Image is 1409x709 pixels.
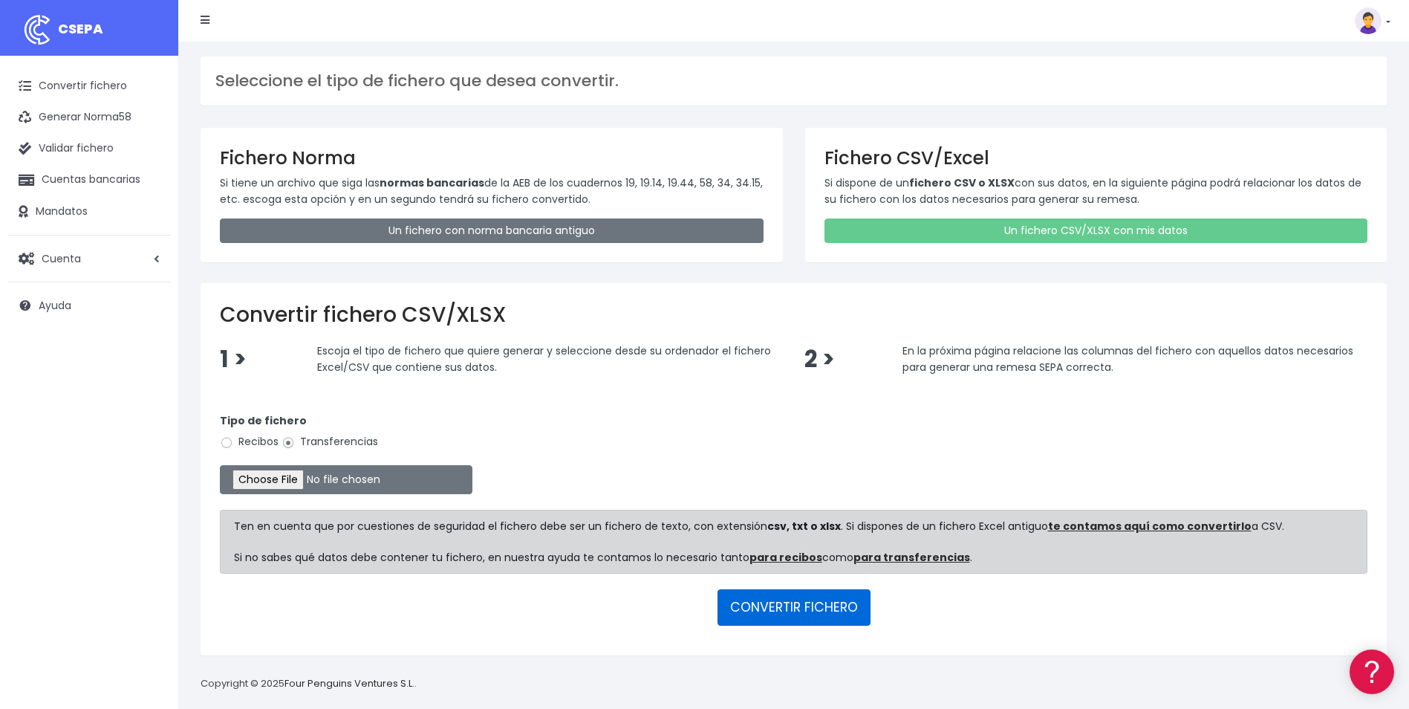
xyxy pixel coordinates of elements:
a: Generar Norma58 [7,102,171,133]
h2: Convertir fichero CSV/XLSX [220,302,1367,328]
a: te contamos aquí como convertirlo [1048,519,1252,534]
a: Ayuda [7,290,171,321]
p: Si tiene un archivo que siga las de la AEB de los cuadernos 19, 19.14, 19.44, 58, 34, 34.15, etc.... [220,175,764,208]
button: CONVERTIR FICHERO [717,589,871,625]
strong: fichero CSV o XLSX [909,175,1015,190]
div: Ten en cuenta que por cuestiones de seguridad el fichero debe ser un fichero de texto, con extens... [220,510,1367,574]
a: para recibos [749,550,822,565]
h3: Seleccione el tipo de fichero que desea convertir. [215,71,1372,91]
p: Si dispone de un con sus datos, en la siguiente página podrá relacionar los datos de su fichero c... [824,175,1368,208]
span: Cuenta [42,250,81,265]
a: Four Penguins Ventures S.L. [284,676,414,690]
a: Un fichero con norma bancaria antiguo [220,218,764,243]
a: Un fichero CSV/XLSX con mis datos [824,218,1368,243]
span: 2 > [804,343,835,375]
img: profile [1355,7,1382,34]
h3: Fichero CSV/Excel [824,147,1368,169]
a: para transferencias [853,550,970,565]
strong: csv, txt o xlsx [767,519,841,534]
span: 1 > [220,343,247,375]
img: logo [19,11,56,48]
h3: Fichero Norma [220,147,764,169]
a: Convertir fichero [7,71,171,102]
a: Mandatos [7,196,171,227]
span: CSEPA [58,19,103,38]
strong: Tipo de fichero [220,413,307,428]
span: Ayuda [39,298,71,313]
span: Escoja el tipo de fichero que quiere generar y seleccione desde su ordenador el fichero Excel/CSV... [317,343,771,375]
label: Transferencias [282,434,378,450]
label: Recibos [220,434,279,450]
a: Validar fichero [7,133,171,164]
a: Cuenta [7,243,171,274]
span: En la próxima página relacione las columnas del fichero con aquellos datos necesarios para genera... [902,343,1353,375]
a: Cuentas bancarias [7,164,171,195]
strong: normas bancarias [380,175,484,190]
p: Copyright © 2025 . [201,676,417,692]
